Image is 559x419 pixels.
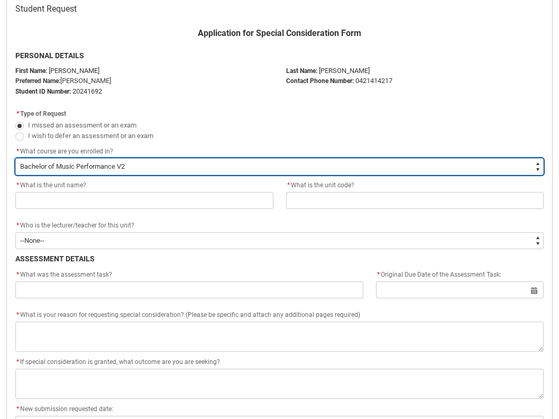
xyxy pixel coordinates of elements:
[286,181,354,189] span: What is the unit code?
[287,181,290,189] abbr: required
[355,77,392,85] span: 0421414217
[15,86,273,97] p: 20241692
[16,271,19,278] abbr: required
[377,271,380,278] abbr: required
[15,311,360,318] span: What is your reason for requesting special consideration? (Please be specific and attach any addi...
[16,405,19,413] abbr: required
[20,110,66,117] span: Type of Request
[15,66,273,76] p: [PERSON_NAME]
[15,358,220,366] span: If special consideration is granted, what outcome are you are seeking?
[15,254,95,263] b: ASSESSMENT DETAILS
[28,132,153,140] span: I wish to defer an assessment or an exam
[16,358,19,366] abbr: required
[286,77,354,85] b: Contact Phone Number:
[198,28,361,38] b: Application for Special Consideration Form
[16,148,19,155] abbr: required
[15,67,47,75] strong: First Name:
[16,181,19,189] abbr: required
[60,77,111,85] span: [PERSON_NAME]
[16,110,19,117] abbr: required
[28,121,136,129] span: I missed an assessment or an exam
[15,88,71,95] strong: Student ID Number:
[20,148,113,155] span: What course are you enrolled in?
[15,181,86,189] span: What is the unit name?
[16,311,19,318] abbr: required
[20,222,134,229] span: Who is the lecturer/teacher for this unit?
[16,222,19,229] abbr: required
[15,51,84,60] b: PERSONAL DETAILS
[15,405,113,413] span: New submission requested date:
[15,4,77,14] span: Student Request
[286,66,544,76] p: [PERSON_NAME]
[15,77,60,85] strong: Preferred Name:
[376,271,501,278] span: Original Due Date of the Assessment Task:
[286,67,317,75] b: Last Name:
[15,271,112,278] span: What was the assessment task?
